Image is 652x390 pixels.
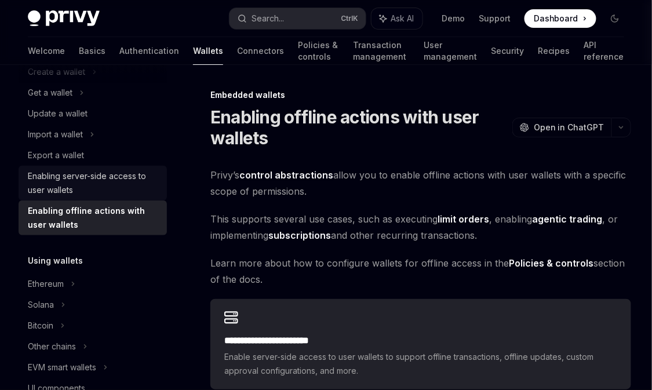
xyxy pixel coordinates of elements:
[371,8,422,29] button: Ask AI
[210,211,631,243] span: This supports several use cases, such as executing , enabling , or implementing and other recurri...
[230,8,365,29] button: Search...CtrlK
[584,37,624,65] a: API reference
[532,213,602,225] strong: agentic trading
[341,14,359,23] span: Ctrl K
[252,12,284,25] div: Search...
[19,145,167,166] a: Export a wallet
[438,213,489,225] strong: limit orders
[28,127,83,141] div: Import a wallet
[268,229,331,241] strong: subscriptions
[424,37,477,65] a: User management
[391,13,414,24] span: Ask AI
[210,107,508,148] h1: Enabling offline actions with user wallets
[210,255,631,287] span: Learn more about how to configure wallets for offline access in the section of the docs.
[28,107,88,121] div: Update a wallet
[210,299,631,389] a: **** **** **** **** ****Enable server-side access to user wallets to support offline transactions...
[28,360,96,374] div: EVM smart wallets
[512,118,611,137] button: Open in ChatGPT
[28,298,54,312] div: Solana
[28,277,64,291] div: Ethereum
[28,86,72,100] div: Get a wallet
[28,10,100,27] img: dark logo
[193,37,223,65] a: Wallets
[210,89,631,101] div: Embedded wallets
[239,169,333,181] a: control abstractions
[479,13,511,24] a: Support
[237,37,284,65] a: Connectors
[491,37,524,65] a: Security
[28,340,76,353] div: Other chains
[606,9,624,28] button: Toggle dark mode
[28,204,160,232] div: Enabling offline actions with user wallets
[19,103,167,124] a: Update a wallet
[210,167,631,199] span: Privy’s allow you to enable offline actions with user wallets with a specific scope of permissions.
[19,166,167,201] a: Enabling server-side access to user wallets
[534,122,604,133] span: Open in ChatGPT
[28,254,83,268] h5: Using wallets
[524,9,596,28] a: Dashboard
[28,319,53,333] div: Bitcoin
[538,37,570,65] a: Recipes
[28,169,160,197] div: Enabling server-side access to user wallets
[28,148,84,162] div: Export a wallet
[509,257,593,269] strong: Policies & controls
[298,37,339,65] a: Policies & controls
[119,37,179,65] a: Authentication
[19,201,167,235] a: Enabling offline actions with user wallets
[224,350,617,378] span: Enable server-side access to user wallets to support offline transactions, offline updates, custo...
[442,13,465,24] a: Demo
[28,37,65,65] a: Welcome
[534,13,578,24] span: Dashboard
[79,37,105,65] a: Basics
[353,37,410,65] a: Transaction management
